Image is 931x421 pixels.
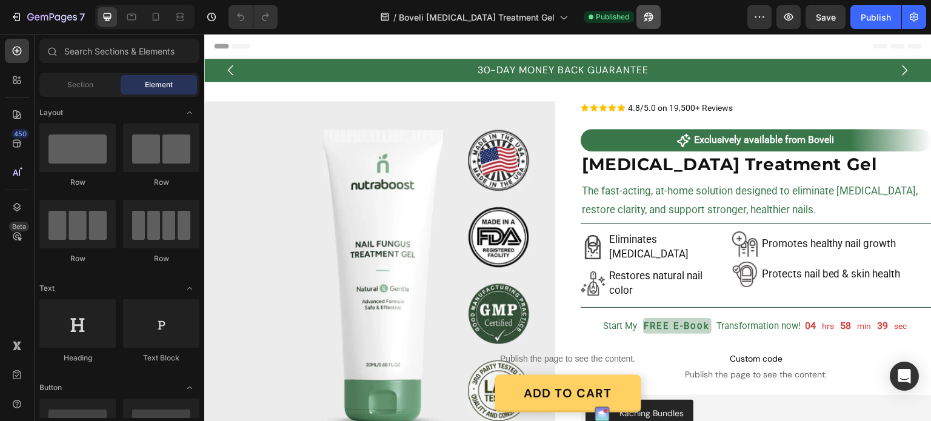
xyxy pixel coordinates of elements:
iframe: Design area [204,34,931,421]
div: Publish [861,11,891,24]
span: Section [67,79,93,90]
p: min [653,285,667,300]
div: Open Intercom Messenger [890,362,919,391]
div: 39 [673,286,684,299]
div: Row [123,253,199,264]
span: Toggle open [180,279,199,298]
div: Beta [9,222,29,231]
p: FREE E-Book [440,285,506,299]
span: Toggle open [180,103,199,122]
div: Row [39,253,116,264]
div: Row [39,177,116,188]
p: The fast-acting, at-home solution designed to eliminate [MEDICAL_DATA], restore clarity, and supp... [378,148,726,185]
p: Restores natural nail color [405,235,518,264]
p: Start My [399,287,433,297]
p: 4.8/5.0 on 19,500+ Reviews [424,68,529,79]
div: Text Block [123,353,199,363]
span: Toggle open [180,378,199,397]
p: Protects nail bed & skin health [558,233,701,248]
span: Save [816,12,836,22]
a: ADD TO CART [291,340,437,378]
div: 450 [12,129,29,139]
strong: ADD TO CART [320,351,408,367]
img: gempages_580466417665573459-70322c8d-eafb-48ed-9e40-c53a7b9ef829.png [376,237,401,262]
div: Row [123,177,199,188]
span: / [393,11,396,24]
input: Search Sections & Elements [39,39,199,63]
button: Save [806,5,846,29]
div: Undo/Redo [229,5,278,29]
p: 7 [79,10,85,24]
img: gempages_580466417665573459-b2d39c79-2fd1-4189-baee-df0d1a8d65dd.png [528,228,553,253]
img: gempages_580466417665573459-7cce280a-3239-4db2-8888-6406479cd954.png [528,197,553,223]
button: Publish [850,5,901,29]
span: Text [39,283,55,294]
span: Layout [39,107,63,118]
h2: [MEDICAL_DATA] Treatment Gel [376,118,727,144]
button: 7 [5,5,90,29]
div: Heading [39,353,116,363]
p: Transformation now! [513,287,597,297]
span: Published [596,12,629,22]
div: 58 [636,286,647,299]
p: sec [690,285,703,300]
span: Element [145,79,173,90]
span: Button [39,382,62,393]
img: KachingBundles.png [391,373,405,388]
p: hrs [618,285,630,300]
img: gempages_580466417665573459-177afe8c-5bc4-4917-92d1-5bb2623cccea.png [376,201,401,225]
span: Boveli [MEDICAL_DATA] Treatment Gel [399,11,555,24]
p: Exclusively available from Boveli [490,100,630,113]
div: 04 [601,286,612,299]
p: Eliminates [MEDICAL_DATA] [405,199,518,228]
p: Promotes healthy nail growth [558,203,701,217]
